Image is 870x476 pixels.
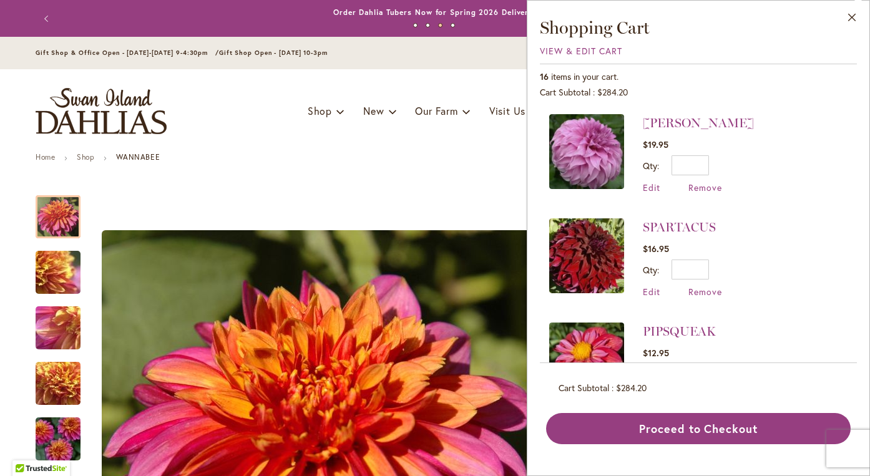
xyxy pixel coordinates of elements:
[9,432,44,467] iframe: Launch Accessibility Center
[415,104,457,117] span: Our Farm
[413,23,418,27] button: 1 of 4
[13,294,103,362] img: WANNABEE
[546,413,851,444] button: Proceed to Checkout
[36,183,93,238] div: WANNABEE
[36,6,61,31] button: Previous
[451,23,455,27] button: 4 of 4
[36,49,219,57] span: Gift Shop & Office Open - [DATE]-[DATE] 9-4:30pm /
[308,104,332,117] span: Shop
[559,382,609,394] span: Cart Subtotal
[116,152,160,162] strong: WANNABEE
[77,152,94,162] a: Shop
[643,182,660,193] a: Edit
[643,138,668,150] span: $19.95
[36,294,93,349] div: WANNABEE
[540,17,650,38] span: Shopping Cart
[549,218,624,298] a: SPARTACUS
[549,114,624,189] img: VASSIO MEGGOS
[219,49,328,57] span: Gift Shop Open - [DATE] 10-3pm
[13,409,103,469] img: WANNABEE
[13,350,103,417] img: WANNABEE
[13,239,103,306] img: WANNABEE
[597,86,628,98] span: $284.20
[643,115,754,130] a: [PERSON_NAME]
[438,23,442,27] button: 3 of 4
[549,218,624,293] img: SPARTACUS
[36,349,93,405] div: WANNABEE
[540,86,590,98] span: Cart Subtotal
[489,104,525,117] span: Visit Us
[426,23,430,27] button: 2 of 4
[549,114,624,193] a: VASSIO MEGGOS
[36,152,55,162] a: Home
[549,323,624,397] img: PIPSQUEAK
[643,220,716,235] a: SPARTACUS
[616,382,647,394] span: $284.20
[688,286,722,298] a: Remove
[363,104,384,117] span: New
[643,160,659,172] label: Qty
[540,45,622,57] a: View & Edit Cart
[643,324,716,339] a: PIPSQUEAK
[36,405,81,460] div: WANNABEE
[643,347,669,359] span: $12.95
[551,70,618,82] span: items in your cart.
[549,323,624,402] a: PIPSQUEAK
[643,243,669,255] span: $16.95
[333,7,537,17] a: Order Dahlia Tubers Now for Spring 2026 Delivery!
[688,182,722,193] a: Remove
[643,286,660,298] a: Edit
[643,264,659,276] label: Qty
[540,70,549,82] span: 16
[36,88,167,134] a: store logo
[36,238,93,294] div: WANNABEE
